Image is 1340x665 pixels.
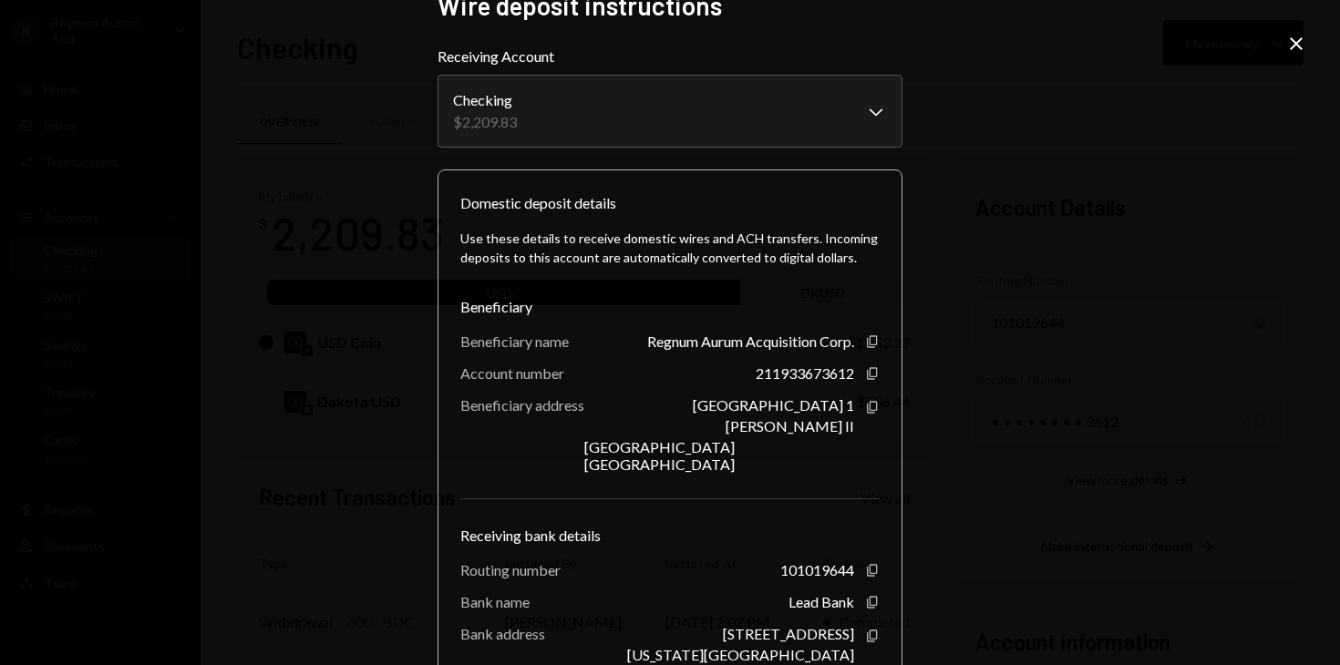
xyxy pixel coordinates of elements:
div: Regnum Aurum Acquisition Corp. [647,332,854,350]
div: Account number [460,364,564,382]
div: [STREET_ADDRESS] [723,625,854,642]
div: 211933673612 [756,364,854,382]
div: Domestic deposit details [460,192,616,214]
div: Routing number [460,561,561,578]
div: Use these details to receive domestic wires and ACH transfers. Incoming deposits to this account ... [460,229,880,267]
div: [US_STATE][GEOGRAPHIC_DATA] [627,646,854,663]
div: Beneficiary address [460,396,584,414]
button: Receiving Account [438,75,902,148]
div: [PERSON_NAME] II [726,417,854,435]
div: Beneficiary name [460,332,569,350]
div: Lead Bank [789,593,854,610]
label: Receiving Account [438,46,902,67]
div: Beneficiary [460,296,880,318]
div: Bank address [460,625,545,642]
div: Bank name [460,593,530,610]
div: Receiving bank details [460,525,880,547]
div: 101019644 [780,561,854,578]
div: [GEOGRAPHIC_DATA] 1 [693,396,854,414]
div: [GEOGRAPHIC_DATA] [GEOGRAPHIC_DATA] [584,438,854,473]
